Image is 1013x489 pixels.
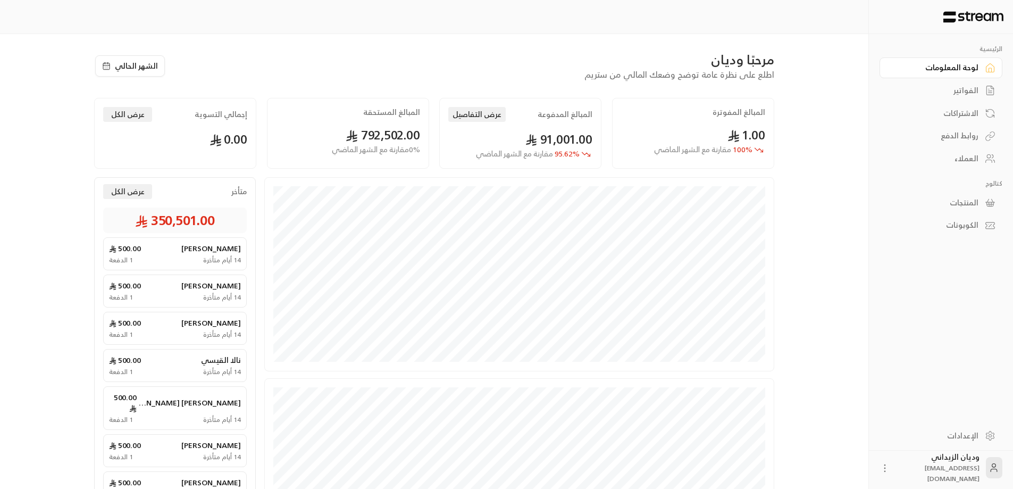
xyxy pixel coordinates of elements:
[880,179,1002,188] p: كتالوج
[880,45,1002,53] p: الرئيسية
[109,368,133,376] span: 1 الدفعة
[893,108,978,119] div: الاشتراكات
[880,126,1002,146] a: روابط الدفع
[893,153,978,164] div: العملاء
[203,293,241,302] span: 14 أيام متأخرة
[880,148,1002,169] a: العملاء
[363,107,420,118] h2: المبالغ المستحقة
[893,197,978,208] div: المنتجات
[109,280,141,291] span: 500.00
[103,312,247,345] a: [PERSON_NAME]500.00 14 أيام متأخرة1 الدفعة
[103,275,247,308] a: [PERSON_NAME]500.00 14 أيام متأخرة1 الدفعة
[181,318,241,328] span: [PERSON_NAME]
[109,392,137,413] span: 500.00
[584,67,774,82] span: اطلع على نظرة عامة توضح وضعك المالي من ستريم
[109,453,133,461] span: 1 الدفعة
[203,416,241,424] span: 14 أيام متأخرة
[103,237,247,270] a: [PERSON_NAME]500.00 14 أيام متأخرة1 الدفعة
[201,355,241,366] span: نالا القيسي
[135,212,215,229] span: 350,501.00
[103,184,152,199] button: عرض الكل
[195,109,247,120] h2: إجمالي التسوية
[880,192,1002,213] a: المنتجات
[203,368,241,376] span: 14 أيام متأخرة
[346,124,420,146] span: 792,502.00
[654,144,752,155] span: 100 %
[942,11,1004,23] img: Logo
[109,440,141,451] span: 500.00
[181,477,241,488] span: [PERSON_NAME]
[103,386,247,430] a: [PERSON_NAME] [PERSON_NAME]500.00 14 أيام متأخرة1 الدفعة
[109,477,141,488] span: 500.00
[448,107,506,122] button: عرض التفاصيل
[181,440,241,451] span: [PERSON_NAME]
[538,109,592,120] h2: المبالغ المدفوعة
[203,453,241,461] span: 14 أيام متأخرة
[109,256,133,264] span: 1 الدفعة
[109,318,141,328] span: 500.00
[103,434,247,467] a: [PERSON_NAME]500.00 14 أيام متأخرة1 الدفعة
[109,330,133,339] span: 1 الدفعة
[109,355,141,366] span: 500.00
[109,416,133,424] span: 1 الدفعة
[109,243,141,254] span: 500.00
[897,452,979,484] div: وديان الزيداني
[181,280,241,291] span: [PERSON_NAME]
[95,55,165,77] button: الشهر الحالي
[880,80,1002,101] a: الفواتير
[476,147,553,160] span: مقارنة مع الشهر الماضي
[880,215,1002,236] a: الكوبونات
[880,103,1002,123] a: الاشتراكات
[880,425,1002,446] a: الإعدادات
[203,330,241,339] span: 14 أيام متأخرة
[893,85,978,96] div: الفواتير
[525,128,593,150] span: 91,001.00
[476,148,580,160] span: 95.62 %
[893,130,978,141] div: روابط الدفع
[231,186,247,197] span: متأخر
[654,143,731,156] span: مقارنة مع الشهر الماضي
[332,144,420,155] span: 0 % مقارنة مع الشهر الماضي
[893,62,978,73] div: لوحة المعلومات
[177,51,775,68] div: مرحبًا وديان
[880,57,1002,78] a: لوحة المعلومات
[109,293,133,302] span: 1 الدفعة
[103,107,152,122] button: عرض الكل
[925,462,979,484] span: [EMAIL_ADDRESS][DOMAIN_NAME]
[893,220,978,230] div: الكوبونات
[893,430,978,441] div: الإعدادات
[727,124,765,146] span: 1.00
[137,397,241,408] span: [PERSON_NAME] [PERSON_NAME]
[181,243,241,254] span: [PERSON_NAME]
[713,107,765,118] h2: المبالغ المفوترة
[203,256,241,264] span: 14 أيام متأخرة
[210,128,247,150] span: 0.00
[103,349,247,382] a: نالا القيسي500.00 14 أيام متأخرة1 الدفعة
